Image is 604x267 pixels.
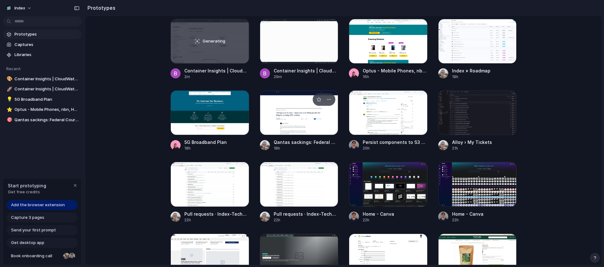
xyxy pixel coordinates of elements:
span: Get desktop app [11,240,44,246]
div: Nicole Kubica [63,252,70,260]
a: Qantas sackings: Federal Court hits airline with $90m penalty for 1800 illegal sackings in 2020Qa... [260,90,338,151]
div: Alloy › My Tickets [452,139,492,145]
div: 22h [184,217,249,223]
a: Pull requests · Index-Technologies/indexPull requests · Index-Technologies/index22h [260,162,338,223]
span: Qantas sackings: Federal Court hits airline with $90m penalty for 1800 illegal sackings in [DATE] [14,117,79,123]
a: Book onboarding call [7,251,78,261]
a: Home - CanvaHome - Canva22h [349,162,428,223]
span: Start prototyping [8,182,46,189]
div: 🚀 [7,86,11,93]
div: 💡 [7,96,11,103]
a: Home - CanvaHome - Canva22h [438,162,517,223]
div: 16h [363,74,428,80]
span: Add the browser extension [11,202,65,208]
button: 🎨 [6,76,12,82]
div: Index » Roadmap [452,67,490,74]
div: 21h [452,145,492,151]
div: 🎨 [7,75,11,82]
a: 🎯Qantas sackings: Federal Court hits airline with $90m penalty for 1800 illegal sackings in [DATE] [3,115,82,125]
a: Container Insights | CloudWatch | us-west-2GeneratingContainer Insights | CloudWatch | us-west-22m [171,19,249,80]
span: Book onboarding call [11,253,61,259]
button: ⭐ [6,106,12,113]
div: 22h [452,217,484,223]
div: 5G Broadband Plan [184,139,227,145]
button: 💡 [6,96,12,103]
div: 22h [363,217,394,223]
span: Optus - Mobile Phones, nbn, Home Internet, Entertainment and Sport [14,106,79,113]
h2: Prototypes [85,4,115,12]
span: Captures [14,42,79,48]
span: Prototypes [14,31,79,37]
div: Container Insights | CloudWatch | us-west-2 [184,67,249,74]
button: Index [3,3,35,13]
a: 💡5G Broadband Plan [3,95,82,104]
div: Persist components to S3 by [PERSON_NAME] Request #2971 · Index-Technologies/index [363,139,428,145]
a: Add the browser extension [7,200,78,210]
a: Optus - Mobile Phones, nbn, Home Internet, Entertainment and SportOptus - Mobile Phones, nbn, Hom... [349,19,428,80]
span: Index [14,5,25,11]
span: Get free credits [8,189,46,195]
span: Send your first prompt [11,227,56,233]
a: Alloy › My TicketsAlloy › My Tickets21h [438,90,517,151]
div: ⭐ [7,106,11,113]
div: 18h [452,74,490,80]
div: Pull requests · Index-Technologies/index [274,211,338,217]
span: Container Insights | CloudWatch | us-west-2 [14,86,79,92]
div: Qantas sackings: Federal Court hits airline with $90m penalty for 1800 illegal sackings in [DATE] [274,139,338,145]
div: 20h [363,145,428,151]
span: Container Insights | CloudWatch | us-west-2 [14,76,79,82]
div: 🎯 [7,116,11,123]
a: Prototypes [3,30,82,39]
a: Libraries [3,50,82,60]
span: Recent [6,66,21,71]
a: Pull requests · Index-Technologies/indexPull requests · Index-Technologies/index22h [171,162,249,223]
div: Pull requests · Index-Technologies/index [184,211,249,217]
div: 22h [274,217,338,223]
div: Christian Iacullo [68,252,76,260]
a: Container Insights | CloudWatch | us-west-2Container Insights | CloudWatch | us-west-229m [260,19,338,80]
div: Home - Canva [363,211,394,217]
a: Persist components to S3 by iaculch · Pull Request #2971 · Index-Technologies/indexPersist compon... [349,90,428,151]
div: 29m [274,74,338,80]
button: 🚀 [6,86,12,92]
div: 2m [184,74,249,80]
div: Container Insights | CloudWatch | us-west-2 [274,67,338,74]
a: Get desktop app [7,238,78,248]
div: Home - Canva [452,211,484,217]
div: Optus - Mobile Phones, nbn, Home Internet, Entertainment and Sport [363,67,428,74]
a: ⭐Optus - Mobile Phones, nbn, Home Internet, Entertainment and Sport [3,105,82,114]
button: 🎯 [6,117,12,123]
div: 18h [184,145,227,151]
div: 18h [274,145,338,151]
span: Libraries [14,52,79,58]
span: Generating [203,38,225,44]
a: Index » RoadmapIndex » Roadmap18h [438,19,517,80]
a: 5G Broadband Plan5G Broadband Plan18h [171,90,249,151]
a: 🚀Container Insights | CloudWatch | us-west-2 [3,84,82,94]
a: 🎨Container Insights | CloudWatch | us-west-2 [3,74,82,84]
span: 5G Broadband Plan [14,96,79,103]
a: Captures [3,40,82,49]
span: Capture 3 pages [11,214,44,221]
